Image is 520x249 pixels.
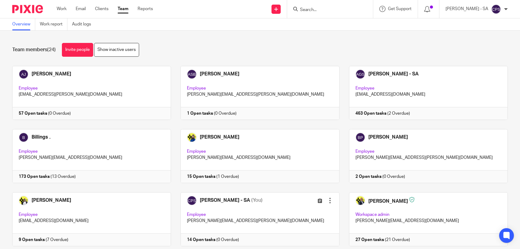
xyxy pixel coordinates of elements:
[62,43,93,57] a: Invite people
[72,18,96,30] a: Audit logs
[95,6,108,12] a: Clients
[388,7,412,11] span: Get Support
[76,6,86,12] a: Email
[446,6,488,12] p: [PERSON_NAME] - SA
[12,47,56,53] h1: Team members
[40,18,67,30] a: Work report
[299,7,355,13] input: Search
[47,47,56,52] span: (24)
[94,43,139,57] a: Show inactive users
[491,4,501,14] img: svg%3E
[57,6,66,12] a: Work
[138,6,153,12] a: Reports
[12,5,43,13] img: Pixie
[118,6,128,12] a: Team
[12,18,35,30] a: Overview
